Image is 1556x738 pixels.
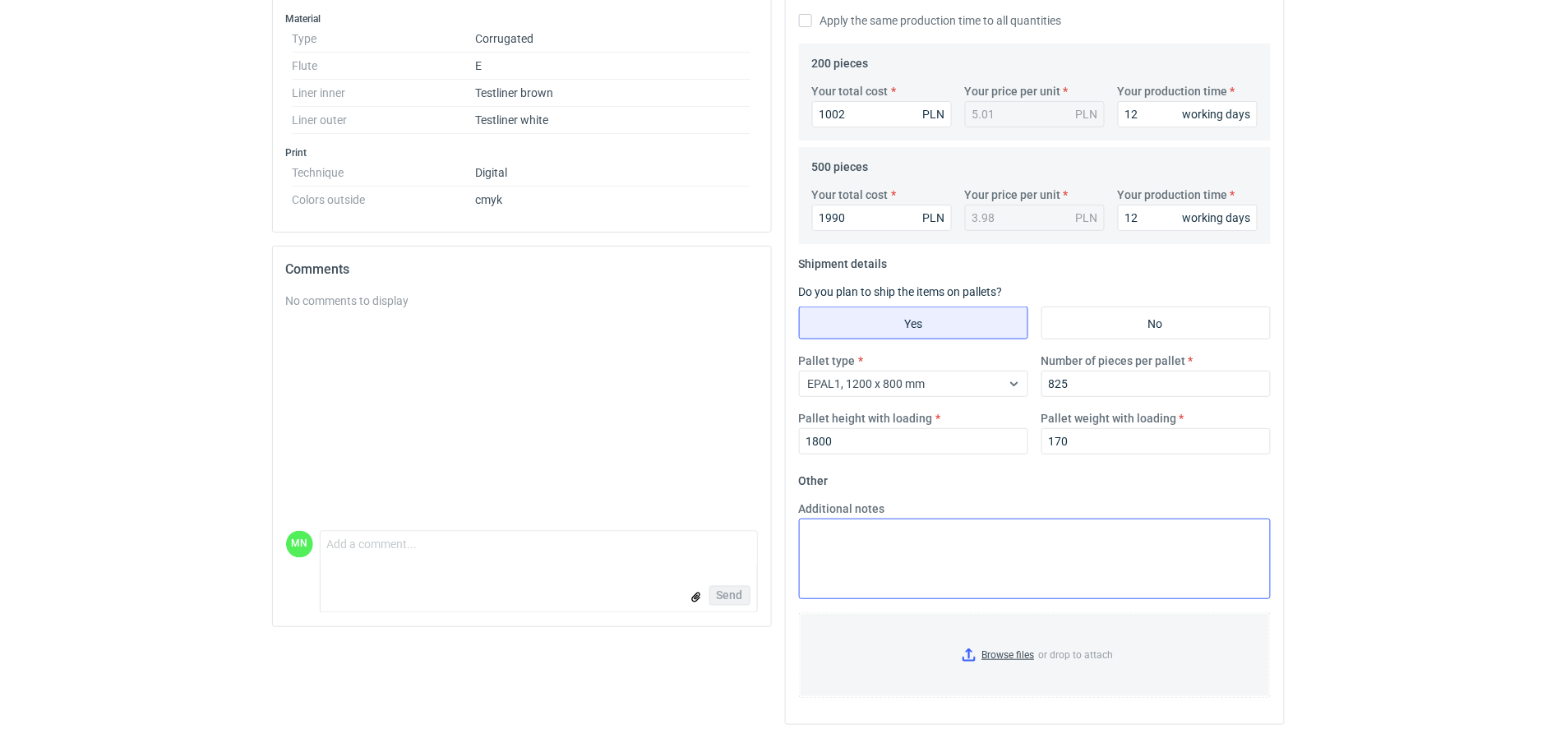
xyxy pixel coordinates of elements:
dd: Testliner brown [476,80,751,107]
input: 0 [1041,371,1271,397]
div: PLN [923,210,945,226]
div: PLN [1076,106,1098,122]
div: working days [1183,106,1251,122]
span: EPAL1, 1200 x 800 mm [808,377,926,390]
label: Yes [799,307,1028,339]
legend: Shipment details [799,251,888,270]
dd: E [476,53,751,80]
button: Send [709,586,750,606]
dt: Liner inner [293,80,476,107]
dt: Technique [293,159,476,187]
legend: 200 pieces [812,50,869,70]
label: Do you plan to ship the items on pallets? [799,285,1003,298]
label: Additional notes [799,500,885,517]
label: Your production time [1118,187,1228,203]
label: Your price per unit [965,83,1061,99]
div: PLN [1076,210,1098,226]
label: Your price per unit [965,187,1061,203]
legend: 500 pieces [812,154,869,173]
dd: cmyk [476,187,751,206]
label: Your production time [1118,83,1228,99]
label: Apply the same production time to all quantities [799,12,1062,29]
dt: Type [293,25,476,53]
input: 0 [812,101,952,127]
label: Pallet height with loading [799,410,933,427]
label: Your total cost [812,187,889,203]
div: No comments to display [286,293,758,309]
dt: Liner outer [293,107,476,134]
dt: Flute [293,53,476,80]
h3: Material [286,12,758,25]
input: 0 [1041,428,1271,454]
label: Pallet type [799,353,856,369]
dd: Testliner white [476,107,751,134]
input: 0 [1118,101,1258,127]
label: No [1041,307,1271,339]
div: PLN [923,106,945,122]
legend: Other [799,468,829,487]
input: 0 [1118,205,1258,231]
div: working days [1183,210,1251,226]
figcaption: MN [286,531,313,558]
input: 0 [812,205,952,231]
label: or drop to attach [800,613,1270,697]
label: Pallet weight with loading [1041,410,1177,427]
dd: Corrugated [476,25,751,53]
label: Your total cost [812,83,889,99]
dt: Colors outside [293,187,476,206]
div: Małgorzata Nowotna [286,531,313,558]
input: 0 [799,428,1028,454]
span: Send [717,590,743,602]
h3: Print [286,146,758,159]
h2: Comments [286,260,758,279]
label: Number of pieces per pallet [1041,353,1186,369]
dd: Digital [476,159,751,187]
